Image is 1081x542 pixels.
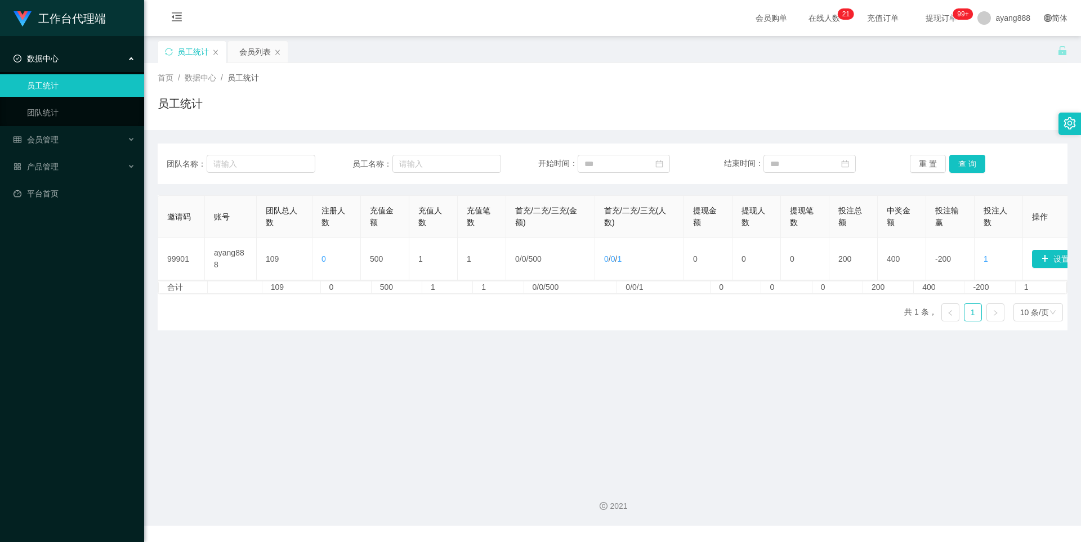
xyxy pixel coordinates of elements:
span: 注册人数 [321,206,345,227]
span: 员工统计 [227,73,259,82]
i: 图标: close [212,49,219,56]
td: 0 [732,238,781,280]
span: 首充/二充/三充(金额) [515,206,577,227]
span: 提现人数 [741,206,765,227]
span: 0 [515,254,520,263]
td: 0 [711,281,761,293]
i: 图标: appstore-o [14,163,21,171]
a: 团队统计 [27,101,135,124]
li: 1 [964,303,982,321]
td: 200 [829,238,878,280]
span: 员工名称： [352,158,392,170]
span: 团队名称： [167,158,207,170]
span: 在线人数 [803,14,846,22]
span: 投注总额 [838,206,862,227]
td: / / [595,238,684,280]
td: 200 [863,281,914,293]
span: 提现笔数 [790,206,814,227]
i: 图标: down [1049,309,1056,317]
input: 请输入 [392,155,501,173]
img: logo.9652507e.png [14,11,32,27]
i: 图标: setting [1064,117,1076,129]
i: 图标: calendar [841,160,849,168]
i: 图标: sync [165,48,173,56]
td: 0 [812,281,863,293]
button: 查 询 [949,155,985,173]
td: 0 [684,238,732,280]
a: 图标: dashboard平台首页 [14,182,135,205]
span: 0 [611,254,615,263]
span: 会员管理 [14,135,59,144]
i: 图标: right [992,310,999,316]
span: 账号 [214,212,230,221]
td: -200 [926,238,975,280]
span: 充值人数 [418,206,442,227]
span: / [221,73,223,82]
span: 提现订单 [920,14,963,22]
a: 员工统计 [27,74,135,97]
i: 图标: unlock [1057,46,1067,56]
a: 1 [964,304,981,321]
li: 共 1 条， [904,303,937,321]
td: 0 [761,281,812,293]
td: / / [506,238,595,280]
i: 图标: global [1044,14,1052,22]
span: 投注输赢 [935,206,959,227]
li: 下一页 [986,303,1004,321]
p: 1 [846,8,850,20]
span: 开始时间： [538,159,578,168]
td: 400 [914,281,964,293]
span: 1 [984,254,988,263]
span: 邀请码 [167,212,191,221]
span: / [178,73,180,82]
i: 图标: menu-fold [158,1,196,37]
div: 10 条/页 [1020,304,1049,321]
span: 充值订单 [861,14,904,22]
td: 1 [473,281,524,293]
td: 合计 [159,281,208,293]
span: 首充/二充/三充(人数) [604,206,666,227]
td: 1 [458,238,506,280]
td: 99901 [158,238,205,280]
span: 数据中心 [14,54,59,63]
sup: 21 [838,8,854,20]
span: 结束时间： [724,159,763,168]
span: 0 [604,254,609,263]
li: 上一页 [941,303,959,321]
div: 员工统计 [177,41,209,62]
span: 操作 [1032,212,1048,221]
td: ayang888 [205,238,257,280]
td: -200 [964,281,1015,293]
i: 图标: check-circle-o [14,55,21,62]
td: 0 [781,238,829,280]
td: 1 [409,238,458,280]
span: 0 [321,254,326,263]
td: 0/0/1 [617,281,711,293]
span: 充值笔数 [467,206,490,227]
span: 充值金额 [370,206,394,227]
td: 0/0/500 [524,281,618,293]
i: 图标: left [947,310,954,316]
span: 提现金额 [693,206,717,227]
td: 109 [262,281,321,293]
td: 0 [321,281,372,293]
span: 投注人数 [984,206,1007,227]
i: 图标: close [274,49,281,56]
div: 会员列表 [239,41,271,62]
span: 产品管理 [14,162,59,171]
span: 中奖金额 [887,206,910,227]
td: 400 [878,238,926,280]
span: 1 [617,254,622,263]
p: 2 [842,8,846,20]
div: 2021 [153,500,1072,512]
td: 1 [422,281,473,293]
td: 500 [372,281,422,293]
i: 图标: calendar [655,160,663,168]
i: 图标: copyright [600,502,607,510]
i: 图标: table [14,136,21,144]
button: 重 置 [910,155,946,173]
sup: 1016 [953,8,973,20]
span: 500 [528,254,541,263]
span: 0 [522,254,526,263]
span: 团队总人数 [266,206,297,227]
